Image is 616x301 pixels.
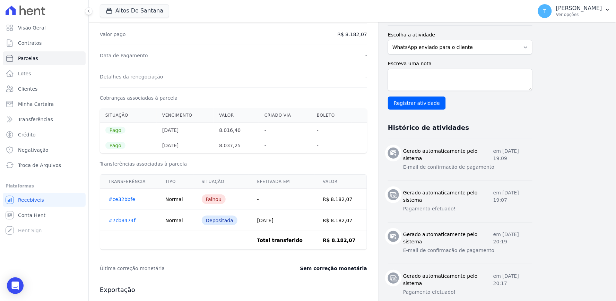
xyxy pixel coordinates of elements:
[18,162,61,169] span: Troca de Arquivos
[100,265,258,272] dt: Última correção monetária
[365,73,367,80] dd: -
[105,127,125,134] span: Pago
[3,21,86,35] a: Visão Geral
[3,128,86,142] a: Crédito
[100,160,367,167] h3: Transferências associadas à parcela
[109,197,135,202] a: #ce32bbfe
[493,189,532,204] p: em [DATE] 19:07
[3,112,86,126] a: Transferências
[403,205,532,212] p: Pagamento efetuado!
[202,216,238,225] div: Depositada
[311,123,352,138] th: -
[338,31,367,38] dd: R$ 8.182,07
[157,175,193,189] th: Tipo
[403,231,493,245] h3: Gerado automaticamente pelo sistema
[202,194,226,204] div: Falhou
[556,12,602,17] p: Ver opções
[157,108,214,123] th: Vencimento
[109,218,136,223] a: #7cb8474f
[532,1,616,21] button: T [PERSON_NAME] Ver opções
[3,51,86,65] a: Parcelas
[214,138,259,153] th: 8.037,25
[100,73,163,80] dt: Detalhes da renegociação
[3,36,86,50] a: Contratos
[3,208,86,222] a: Conta Hent
[403,148,493,162] h3: Gerado automaticamente pelo sistema
[249,189,315,210] td: -
[3,158,86,172] a: Troca de Arquivos
[18,147,49,153] span: Negativação
[403,164,532,171] p: E-mail de confirmacão de pagamento
[403,189,493,204] h3: Gerado automaticamente pelo sistema
[18,55,38,62] span: Parcelas
[18,131,36,138] span: Crédito
[365,52,367,59] dd: -
[493,273,532,287] p: em [DATE] 20:17
[100,286,367,294] h3: Exportação
[214,123,259,138] th: 8.016,40
[100,4,169,17] button: Altos De Santana
[493,231,532,245] p: em [DATE] 20:19
[18,24,46,31] span: Visão Geral
[157,123,214,138] th: [DATE]
[3,67,86,81] a: Lotes
[100,31,126,38] dt: Valor pago
[314,210,367,231] td: R$ 8.182,07
[157,138,214,153] th: [DATE]
[105,142,125,149] span: Pago
[311,138,352,153] th: -
[259,138,311,153] th: -
[403,289,532,296] p: Pagamento efetuado!
[544,9,547,14] span: T
[100,52,148,59] dt: Data de Pagamento
[7,277,24,294] div: Open Intercom Messenger
[300,265,367,272] dd: Sem correção monetária
[403,273,493,287] h3: Gerado automaticamente pelo sistema
[388,124,469,132] h3: Histórico de atividades
[388,97,446,110] input: Registrar atividade
[259,123,311,138] th: -
[3,143,86,157] a: Negativação
[3,193,86,207] a: Recebíveis
[556,5,602,12] p: [PERSON_NAME]
[249,231,315,250] td: Total transferido
[100,94,177,101] dt: Cobranças associadas à parcela
[314,189,367,210] td: R$ 8.182,07
[18,197,44,203] span: Recebíveis
[314,231,367,250] td: R$ 8.182,07
[100,108,157,123] th: Situação
[18,212,45,219] span: Conta Hent
[18,101,54,108] span: Minha Carteira
[3,97,86,111] a: Minha Carteira
[249,210,315,231] td: [DATE]
[214,108,259,123] th: Valor
[157,189,193,210] td: Normal
[388,60,532,67] label: Escreva uma nota
[157,210,193,231] td: Normal
[249,175,315,189] th: Efetivada em
[403,247,532,254] p: E-mail de confirmacão de pagamento
[18,40,42,47] span: Contratos
[18,70,31,77] span: Lotes
[493,148,532,162] p: em [DATE] 19:09
[18,116,53,123] span: Transferências
[388,31,532,39] label: Escolha a atividade
[259,108,311,123] th: Criado via
[6,182,83,190] div: Plataformas
[3,82,86,96] a: Clientes
[314,175,367,189] th: Valor
[100,175,157,189] th: Transferência
[193,175,249,189] th: Situação
[311,108,352,123] th: Boleto
[18,85,37,92] span: Clientes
